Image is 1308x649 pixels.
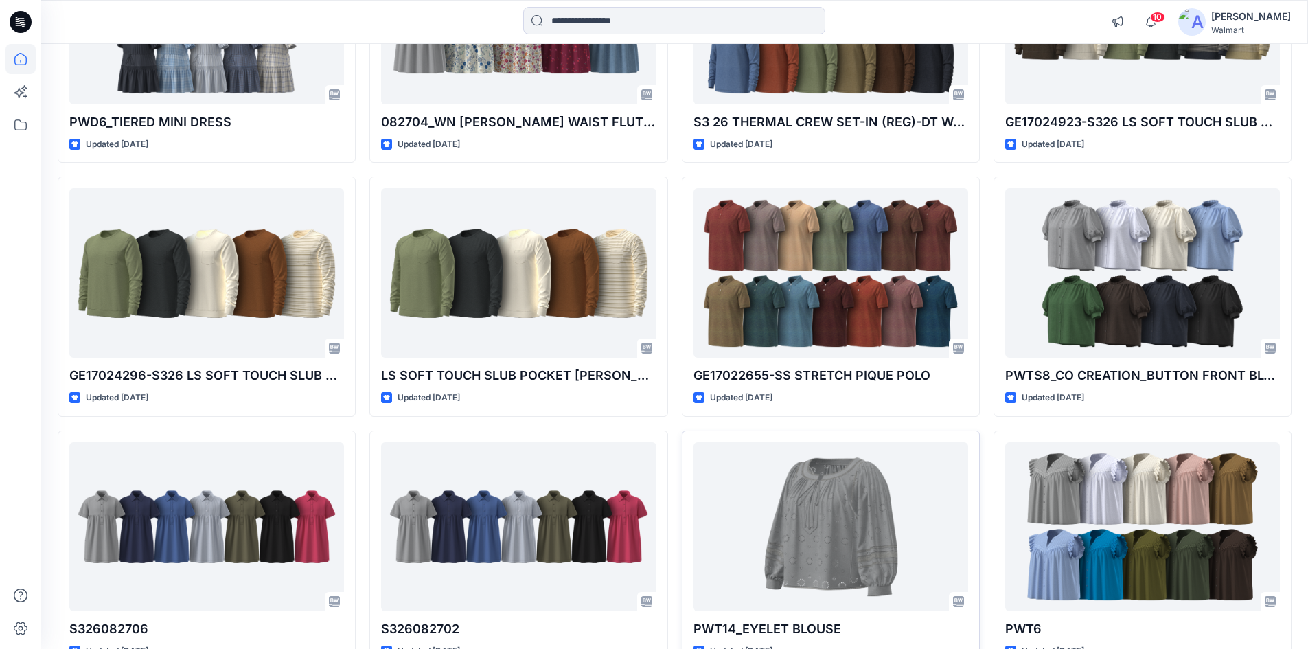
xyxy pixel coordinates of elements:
p: PWTS8_CO CREATION_BUTTON FRONT BLOUSE [1005,366,1280,385]
p: S3 26 THERMAL CREW SET-IN (REG)-DT WAFFLE_OPT-1 [693,113,968,132]
p: S326082702 [381,619,656,639]
p: Updated [DATE] [1022,391,1084,405]
p: Updated [DATE] [710,137,772,152]
p: Updated [DATE] [398,137,460,152]
p: PWD6_TIERED MINI DRESS [69,113,344,132]
span: 10 [1150,12,1165,23]
p: Updated [DATE] [710,391,772,405]
p: GE17024923-S326 LS SOFT TOUCH SLUB HOODIE-REG [1005,113,1280,132]
div: Walmart [1211,25,1291,35]
div: [PERSON_NAME] [1211,8,1291,25]
a: GE17024296-S326 LS SOFT TOUCH SLUB POCKET TEE [69,188,344,358]
img: avatar [1178,8,1206,36]
a: PWT14_EYELET BLOUSE [693,442,968,612]
p: Updated [DATE] [86,391,148,405]
p: LS SOFT TOUCH SLUB POCKET [PERSON_NAME] TEE-REG [381,366,656,385]
a: LS SOFT TOUCH SLUB POCKET RAGLON TEE-REG [381,188,656,358]
a: GE17022655-SS STRETCH PIQUE POLO [693,188,968,358]
p: Updated [DATE] [86,137,148,152]
p: Updated [DATE] [1022,137,1084,152]
p: PWT6 [1005,619,1280,639]
p: PWT14_EYELET BLOUSE [693,619,968,639]
a: S326082706 [69,442,344,612]
p: Updated [DATE] [398,391,460,405]
p: S326082706 [69,619,344,639]
a: S326082702 [381,442,656,612]
p: GE17022655-SS STRETCH PIQUE POLO [693,366,968,385]
a: PWT6 [1005,442,1280,612]
p: GE17024296-S326 LS SOFT TOUCH SLUB POCKET TEE [69,366,344,385]
a: PWTS8_CO CREATION_BUTTON FRONT BLOUSE [1005,188,1280,358]
p: 082704_WN [PERSON_NAME] WAIST FLUTTER DRESS [381,113,656,132]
